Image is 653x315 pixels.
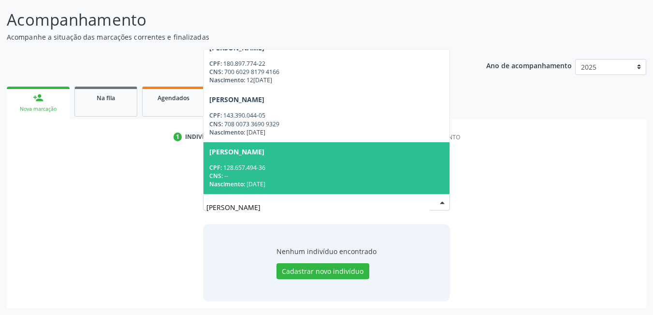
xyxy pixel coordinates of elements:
[486,59,572,71] p: Ano de acompanhamento
[209,60,444,68] div: 180.897.774-22
[14,105,63,113] div: Nova marcação
[185,133,218,141] div: Indivíduo
[209,111,444,120] div: 143.390.044-05
[209,164,444,172] div: 128.657.494-36
[209,180,245,188] span: Nascimento:
[209,148,264,156] div: [PERSON_NAME]
[209,68,223,76] span: CNS:
[209,120,444,128] div: 708 0073 3690 9329
[209,120,223,128] span: CNS:
[209,172,444,180] div: --
[174,133,182,141] div: 1
[209,76,444,84] div: 12[DATE]
[97,94,115,102] span: Na fila
[158,94,189,102] span: Agendados
[276,246,377,256] div: Nenhum indivíduo encontrado
[209,128,245,136] span: Nascimento:
[209,180,444,188] div: [DATE]
[209,164,222,172] span: CPF:
[209,68,444,76] div: 700 6029 8179 4166
[209,76,245,84] span: Nascimento:
[7,32,454,42] p: Acompanhe a situação das marcações correntes e finalizadas
[7,8,454,32] p: Acompanhamento
[209,172,223,180] span: CNS:
[209,111,222,120] span: CPF:
[209,60,222,68] span: CPF:
[209,128,444,136] div: [DATE]
[276,263,369,280] button: Cadastrar novo indivíduo
[33,92,44,103] div: person_add
[206,197,431,217] input: Busque por nome, CNS ou CPF
[209,96,264,104] div: [PERSON_NAME]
